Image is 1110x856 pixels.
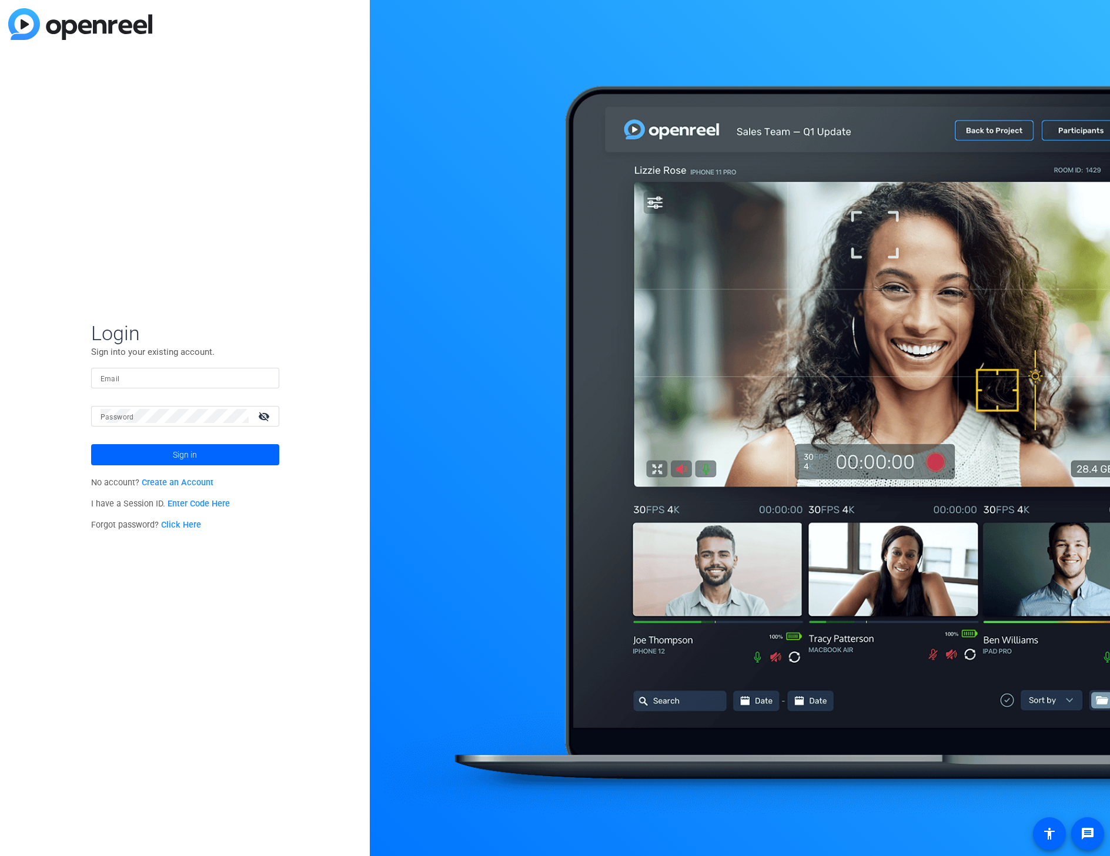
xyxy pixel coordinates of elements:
mat-icon: accessibility [1042,827,1056,841]
p: Sign into your existing account. [91,345,279,358]
a: Create an Account [142,478,213,488]
span: I have a Session ID. [91,499,230,509]
img: blue-gradient.svg [8,8,152,40]
mat-label: Password [101,413,134,421]
a: Click Here [161,520,201,530]
input: Enter Email Address [101,371,270,385]
mat-icon: message [1081,827,1095,841]
mat-icon: visibility_off [251,408,279,425]
a: Enter Code Here [168,499,230,509]
span: Login [91,321,279,345]
span: Forgot password? [91,520,202,530]
span: No account? [91,478,214,488]
button: Sign in [91,444,279,465]
span: Sign in [173,440,197,469]
mat-label: Email [101,375,120,383]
